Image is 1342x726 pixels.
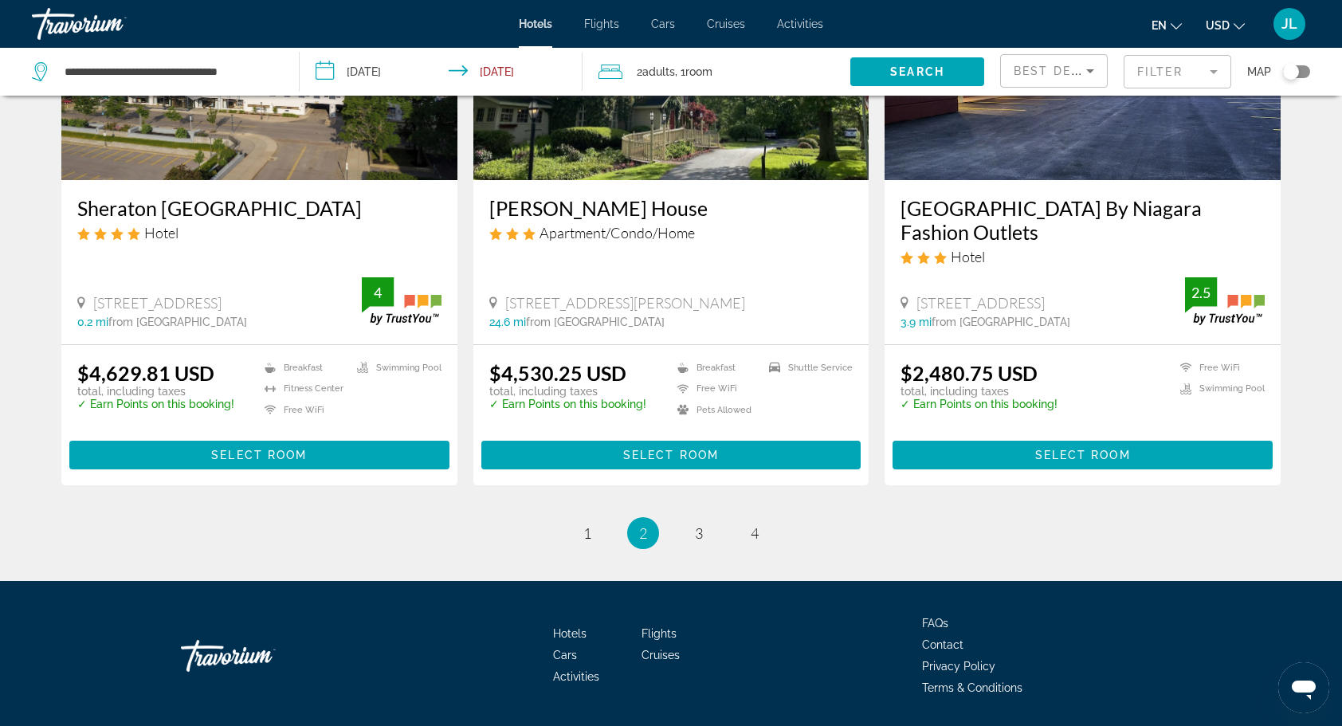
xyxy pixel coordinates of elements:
p: ✓ Earn Points on this booking! [489,398,646,410]
p: total, including taxes [489,385,646,398]
span: Best Deals [1014,65,1097,77]
button: Select Room [69,441,449,469]
span: Activities [553,670,599,683]
button: Select Room [893,441,1273,469]
li: Pets Allowed [669,403,761,417]
iframe: Button to launch messaging window [1278,662,1329,713]
ins: $2,480.75 USD [901,361,1038,385]
button: Search [850,57,984,86]
a: Terms & Conditions [922,681,1022,694]
div: 3 star Apartment [489,224,853,241]
span: Room [685,65,712,78]
div: 4 star Hotel [77,224,441,241]
span: Hotel [144,224,179,241]
ins: $4,530.25 USD [489,361,626,385]
img: trustyou-badge.svg [1185,277,1265,324]
nav: Pagination [61,517,1281,549]
li: Breakfast [669,361,761,375]
span: , 1 [675,61,712,83]
span: 2 [637,61,675,83]
span: USD [1206,19,1230,32]
a: Activities [777,18,823,30]
a: Select Room [69,444,449,461]
a: Cruises [642,649,680,661]
li: Free WiFi [1172,361,1265,375]
a: Cars [553,649,577,661]
span: en [1152,19,1167,32]
span: from [GEOGRAPHIC_DATA] [526,316,665,328]
a: Travorium [32,3,191,45]
a: FAQs [922,617,948,630]
ins: $4,629.81 USD [77,361,214,385]
span: 0.2 mi [77,316,108,328]
button: User Menu [1269,7,1310,41]
span: 3.9 mi [901,316,932,328]
p: total, including taxes [77,385,234,398]
span: [STREET_ADDRESS] [916,294,1045,312]
a: [PERSON_NAME] House [489,196,853,220]
span: Select Room [623,449,719,461]
span: Select Room [211,449,307,461]
span: 1 [583,524,591,542]
span: JL [1281,16,1297,32]
button: Filter [1124,54,1231,89]
a: Flights [584,18,619,30]
span: Map [1247,61,1271,83]
div: 4 [362,283,394,302]
span: Apartment/Condo/Home [540,224,695,241]
li: Breakfast [257,361,349,375]
img: trustyou-badge.svg [362,277,441,324]
a: Sheraton [GEOGRAPHIC_DATA] [77,196,441,220]
span: from [GEOGRAPHIC_DATA] [108,316,247,328]
a: Contact [922,638,963,651]
button: Travelers: 2 adults, 0 children [583,48,850,96]
button: Change language [1152,14,1182,37]
a: Hotels [519,18,552,30]
li: Free WiFi [257,403,349,417]
a: Travorium [181,632,340,680]
a: Cruises [707,18,745,30]
span: 3 [695,524,703,542]
mat-select: Sort by [1014,61,1094,80]
a: Select Room [481,444,861,461]
span: from [GEOGRAPHIC_DATA] [932,316,1070,328]
span: Hotel [951,248,985,265]
li: Swimming Pool [349,361,441,375]
p: ✓ Earn Points on this booking! [77,398,234,410]
span: [STREET_ADDRESS] [93,294,222,312]
button: Select Room [481,441,861,469]
p: ✓ Earn Points on this booking! [901,398,1058,410]
span: Adults [642,65,675,78]
span: 24.6 mi [489,316,526,328]
button: Change currency [1206,14,1245,37]
h3: [GEOGRAPHIC_DATA] By Niagara Fashion Outlets [901,196,1265,244]
button: Check-in date: Oct 15, 2025 Check-out date: Nov 3, 2025 [300,48,583,96]
span: Search [890,65,944,78]
li: Fitness Center [257,382,349,395]
a: Hotels [553,627,587,640]
li: Swimming Pool [1172,382,1265,395]
span: 4 [751,524,759,542]
li: Free WiFi [669,382,761,395]
span: [STREET_ADDRESS][PERSON_NAME] [505,294,745,312]
div: 2.5 [1185,283,1217,302]
div: 3 star Hotel [901,248,1265,265]
a: Flights [642,627,677,640]
a: Cars [651,18,675,30]
span: Privacy Policy [922,660,995,673]
li: Shuttle Service [761,361,853,375]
